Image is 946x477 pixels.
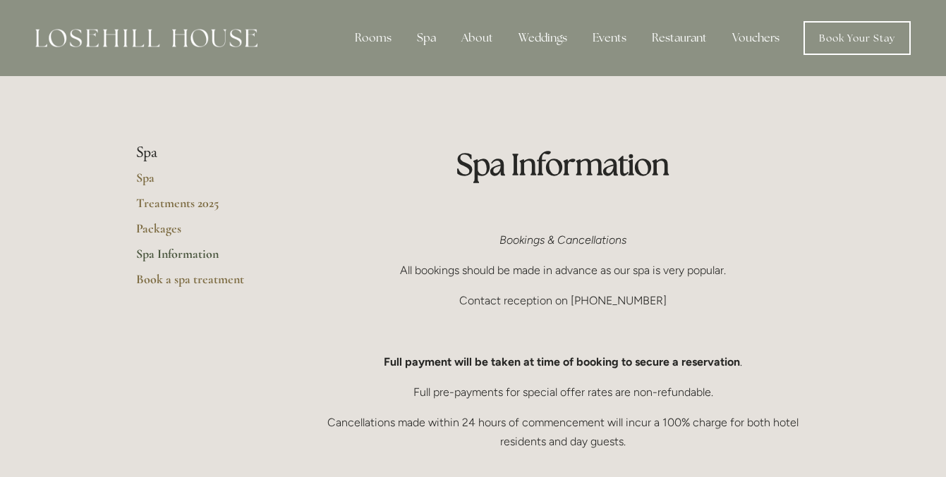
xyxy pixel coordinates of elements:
a: Spa [136,170,271,195]
div: Events [581,24,638,52]
img: Losehill House [35,29,257,47]
div: Restaurant [641,24,718,52]
div: Rooms [344,24,403,52]
p: Contact reception on [PHONE_NUMBER] [316,291,811,310]
div: Spa [406,24,447,52]
li: Spa [136,144,271,162]
div: Weddings [507,24,578,52]
strong: Spa Information [456,145,669,183]
a: Vouchers [721,24,791,52]
a: Spa Information [136,246,271,271]
p: Full pre-payments for special offer rates are non-refundable. [316,383,811,402]
a: Packages [136,221,271,246]
p: Cancellations made within 24 hours of commencement will incur a 100% charge for both hotel reside... [316,413,811,451]
a: Book Your Stay [804,21,911,55]
a: Treatments 2025 [136,195,271,221]
p: All bookings should be made in advance as our spa is very popular. [316,261,811,280]
em: Bookings & Cancellations [499,233,626,247]
a: Book a spa treatment [136,271,271,297]
div: About [450,24,504,52]
strong: Full payment will be taken at time of booking to secure a reservation [384,355,740,368]
p: . [316,352,811,371]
